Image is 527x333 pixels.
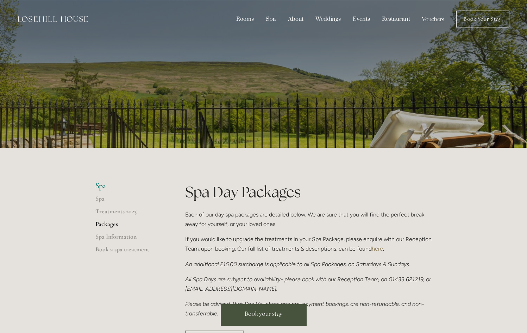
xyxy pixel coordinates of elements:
[185,234,432,253] p: If you would like to upgrade the treatments in your Spa Package, please enquire with our Receptio...
[185,301,424,317] em: Please be advised, that Spa Vouchers and pre-payment bookings, are non-refundable, and non-transf...
[347,12,375,26] div: Events
[456,11,509,27] a: Book Your Stay
[283,12,309,26] div: About
[185,210,432,229] p: Each of our day spa packages are detailed below. We are sure that you will find the perfect break...
[95,207,163,220] a: Treatments 2025
[310,12,346,26] div: Weddings
[185,261,410,268] em: An additional £15.00 surcharge is applicable to all Spa Packages, on Saturdays & Sundays.
[245,310,282,318] span: Book your stay
[372,245,383,252] a: here
[95,245,163,258] a: Book a spa treatment
[261,12,281,26] div: Spa
[95,195,163,207] a: Spa
[95,233,163,245] a: Spa Information
[417,12,450,26] a: Vouchers
[185,182,432,202] h1: Spa Day Packages
[231,12,259,26] div: Rooms
[185,276,432,292] em: All Spa Days are subject to availability- please book with our Reception Team, on 01433 621219, o...
[377,12,415,26] div: Restaurant
[95,220,163,233] a: Packages
[221,304,307,326] a: Book your stay
[95,182,163,191] li: Spa
[18,16,88,22] img: Losehill House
